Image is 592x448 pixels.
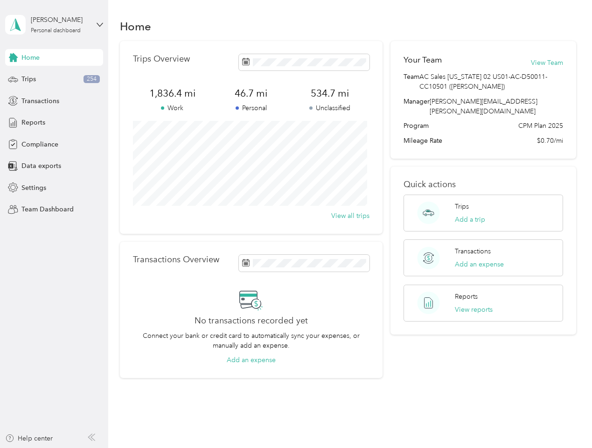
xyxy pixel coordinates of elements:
button: View Team [531,58,563,68]
span: Home [21,53,40,63]
span: Manager [404,97,430,116]
p: Reports [455,292,478,301]
span: [PERSON_NAME][EMAIL_ADDRESS][PERSON_NAME][DOMAIN_NAME] [430,98,537,115]
p: Work [133,103,212,113]
p: Trips Overview [133,54,190,64]
span: Trips [21,74,36,84]
button: Add an expense [455,259,504,269]
p: Unclassified [291,103,369,113]
p: Transactions [455,246,491,256]
span: Team [404,72,419,91]
h2: No transactions recorded yet [195,316,308,326]
span: Program [404,121,429,131]
p: Connect your bank or credit card to automatically sync your expenses, or manually add an expense. [133,331,369,350]
span: Reports [21,118,45,127]
p: Quick actions [404,180,563,189]
div: [PERSON_NAME] [31,15,89,25]
button: View all trips [331,211,369,221]
span: Data exports [21,161,61,171]
p: Personal [212,103,291,113]
span: Transactions [21,96,59,106]
span: 254 [84,75,100,84]
button: Help center [5,434,53,443]
span: 1,836.4 mi [133,87,212,100]
h1: Home [120,21,151,31]
span: Settings [21,183,46,193]
div: Personal dashboard [31,28,81,34]
p: Trips [455,202,469,211]
span: CPM Plan 2025 [518,121,563,131]
span: AC Sales [US_STATE] 02 US01-AC-D50011-CC10501 ([PERSON_NAME]) [419,72,563,91]
span: $0.70/mi [537,136,563,146]
button: Add an expense [227,355,276,365]
p: Transactions Overview [133,255,219,265]
span: 534.7 mi [291,87,369,100]
span: Team Dashboard [21,204,74,214]
button: Add a trip [455,215,485,224]
span: 46.7 mi [212,87,291,100]
span: Mileage Rate [404,136,442,146]
h2: Your Team [404,54,442,66]
span: Compliance [21,140,58,149]
button: View reports [455,305,493,315]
